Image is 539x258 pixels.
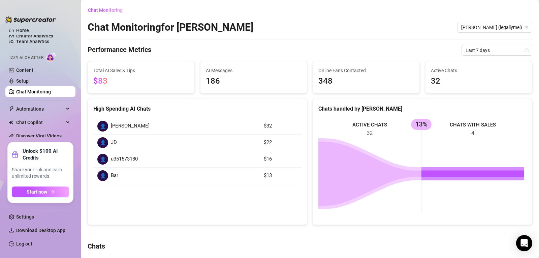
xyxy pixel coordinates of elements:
[5,16,56,23] img: logo-BBDzfeDw.svg
[264,155,297,163] article: $16
[97,170,108,181] div: 👤
[431,67,527,74] span: Active Chats
[12,187,69,197] button: Start nowarrow-right
[111,155,138,163] span: u351573180
[9,120,13,125] img: Chat Copilot
[88,241,532,251] h4: Chats
[16,133,62,139] a: Discover Viral Videos
[88,21,253,34] h2: Chat Monitoring for [PERSON_NAME]
[264,139,297,147] article: $22
[88,7,123,13] span: Chat Monitoring
[9,55,43,61] span: Izzy AI Chatter
[16,31,70,41] a: Creator Analytics
[16,39,49,44] a: Team Analytics
[93,67,189,74] span: Total AI Sales & Tips
[111,172,118,180] span: Bar
[516,235,532,251] div: Open Intercom Messenger
[264,122,297,130] article: $32
[461,22,528,32] span: Melanie (legallymel)
[206,75,302,88] span: 186
[12,167,69,180] span: Share your link and earn unlimited rewards
[27,189,47,195] span: Start now
[97,137,108,148] div: 👤
[16,78,29,84] a: Setup
[16,67,33,73] a: Content
[23,148,69,161] strong: Unlock $100 AI Credits
[12,151,19,158] span: gift
[93,105,302,113] div: High Spending AI Chats
[264,172,297,180] article: $13
[525,25,529,29] span: team
[16,28,29,33] a: Home
[97,154,108,165] div: 👤
[206,67,302,74] span: AI Messages
[318,67,414,74] span: Online Fans Contacted
[9,106,14,112] span: thunderbolt
[9,228,14,233] span: download
[88,45,151,56] h4: Performance Metrics
[16,241,32,247] a: Log out
[16,104,64,114] span: Automations
[16,89,51,94] a: Chat Monitoring
[318,75,414,88] span: 348
[93,76,107,86] span: $83
[46,52,57,62] img: AI Chatter
[431,75,527,88] span: 32
[111,139,117,147] span: JD
[16,214,34,220] a: Settings
[525,48,529,52] span: calendar
[318,105,527,113] div: Chats handled by [PERSON_NAME]
[97,121,108,132] div: 👤
[16,117,64,128] span: Chat Copilot
[111,122,150,130] span: [PERSON_NAME]
[88,5,128,16] button: Chat Monitoring
[16,228,65,233] span: Download Desktop App
[50,190,55,194] span: arrow-right
[466,45,528,55] span: Last 7 days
